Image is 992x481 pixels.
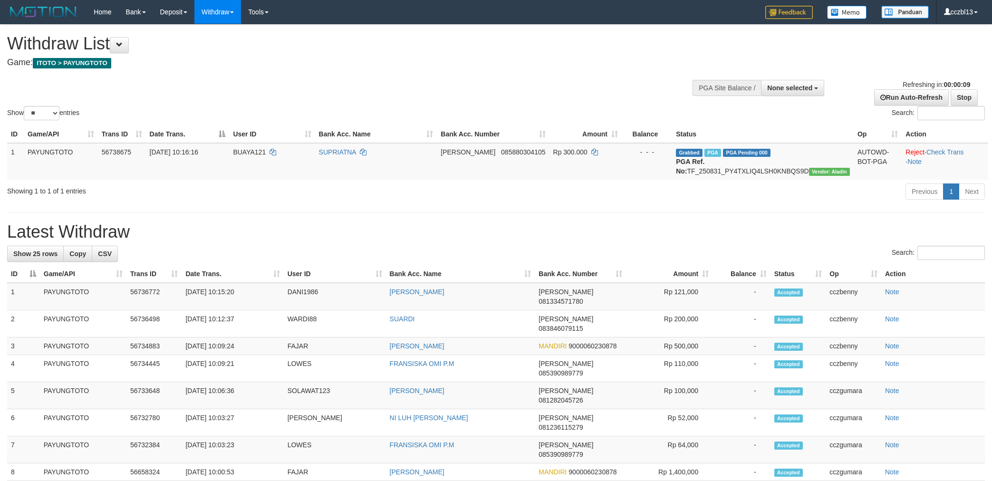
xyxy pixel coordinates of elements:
[826,463,881,481] td: cczgumara
[713,409,770,436] td: -
[182,265,283,283] th: Date Trans.: activate to sort column ascending
[40,355,126,382] td: PAYUNGTOTO
[319,148,356,156] a: SUPRIATNA
[549,125,622,143] th: Amount: activate to sort column ascending
[713,463,770,481] td: -
[951,89,978,106] a: Stop
[626,147,668,157] div: - - -
[182,310,283,337] td: [DATE] 10:12:37
[713,265,770,283] th: Balance: activate to sort column ascending
[126,310,182,337] td: 56736498
[315,125,437,143] th: Bank Acc. Name: activate to sort column ascending
[24,106,59,120] select: Showentries
[182,382,283,409] td: [DATE] 10:06:36
[626,436,713,463] td: Rp 64,000
[40,265,126,283] th: Game/API: activate to sort column ascending
[284,409,386,436] td: [PERSON_NAME]
[7,436,40,463] td: 7
[539,342,567,350] span: MANDIRI
[713,310,770,337] td: -
[774,387,803,395] span: Accepted
[944,81,970,88] strong: 00:00:09
[7,409,40,436] td: 6
[774,316,803,324] span: Accepted
[13,250,58,258] span: Show 25 rows
[826,337,881,355] td: cczbenny
[126,463,182,481] td: 56658324
[774,360,803,368] span: Accepted
[885,441,899,449] a: Note
[7,283,40,310] td: 1
[386,265,535,283] th: Bank Acc. Name: activate to sort column ascending
[723,149,770,157] span: PGA Pending
[626,382,713,409] td: Rp 100,000
[676,149,703,157] span: Grabbed
[885,315,899,323] a: Note
[770,265,826,283] th: Status: activate to sort column ascending
[626,283,713,310] td: Rp 121,000
[672,143,854,180] td: TF_250831_PY4TXLIQ4LSH0KNBQS9D
[905,183,944,200] a: Previous
[284,283,386,310] td: DANI1986
[7,34,652,53] h1: Withdraw List
[229,125,315,143] th: User ID: activate to sort column ascending
[40,463,126,481] td: PAYUNGTOTO
[826,409,881,436] td: cczgumara
[553,148,587,156] span: Rp 300.000
[7,382,40,409] td: 5
[626,355,713,382] td: Rp 110,000
[126,436,182,463] td: 56732384
[568,342,616,350] span: Copy 9000060230878 to clipboard
[7,222,985,241] h1: Latest Withdraw
[539,288,593,296] span: [PERSON_NAME]
[7,143,24,180] td: 1
[40,382,126,409] td: PAYUNGTOTO
[774,469,803,477] span: Accepted
[943,183,959,200] a: 1
[539,396,583,404] span: Copy 081282045726 to clipboard
[146,125,230,143] th: Date Trans.: activate to sort column descending
[539,315,593,323] span: [PERSON_NAME]
[826,355,881,382] td: cczbenny
[284,337,386,355] td: FAJAR
[33,58,111,68] span: ITOTO > PAYUNGTOTO
[713,283,770,310] td: -
[885,387,899,394] a: Note
[826,265,881,283] th: Op: activate to sort column ascending
[539,468,567,476] span: MANDIRI
[390,315,415,323] a: SUARDI
[774,343,803,351] span: Accepted
[7,58,652,67] h4: Game:
[892,106,985,120] label: Search:
[903,81,970,88] span: Refreshing in:
[390,387,444,394] a: [PERSON_NAME]
[539,325,583,332] span: Copy 083846079115 to clipboard
[626,337,713,355] td: Rp 500,000
[713,436,770,463] td: -
[182,337,283,355] td: [DATE] 10:09:24
[69,250,86,258] span: Copy
[826,283,881,310] td: cczbenny
[626,310,713,337] td: Rp 200,000
[905,148,925,156] a: Reject
[539,387,593,394] span: [PERSON_NAME]
[881,6,929,19] img: panduan.png
[917,246,985,260] input: Search:
[826,382,881,409] td: cczgumara
[7,106,79,120] label: Show entries
[441,148,495,156] span: [PERSON_NAME]
[774,442,803,450] span: Accepted
[539,369,583,377] span: Copy 085390989779 to clipboard
[63,246,92,262] a: Copy
[713,355,770,382] td: -
[622,125,672,143] th: Balance
[774,414,803,423] span: Accepted
[40,409,126,436] td: PAYUNGTOTO
[182,409,283,436] td: [DATE] 10:03:27
[826,436,881,463] td: cczgumara
[126,265,182,283] th: Trans ID: activate to sort column ascending
[885,288,899,296] a: Note
[693,80,761,96] div: PGA Site Balance /
[284,382,386,409] td: SOLAWAT123
[892,246,985,260] label: Search:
